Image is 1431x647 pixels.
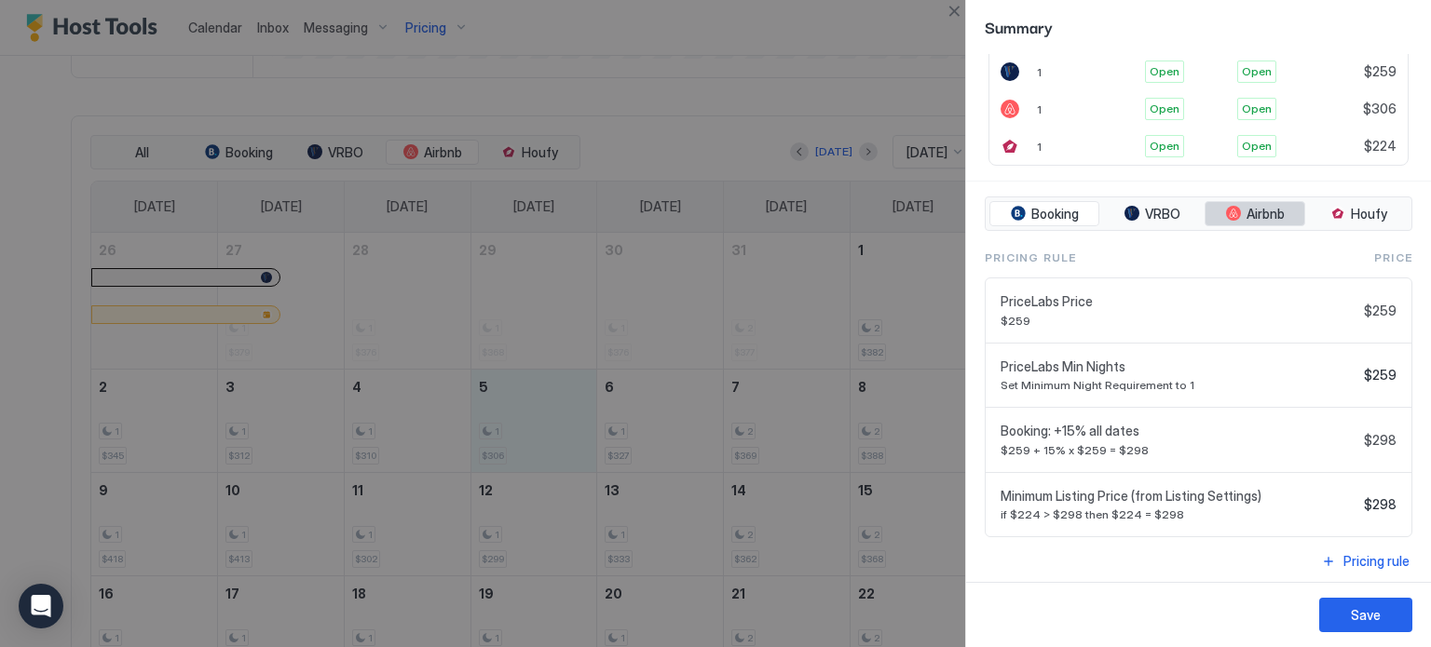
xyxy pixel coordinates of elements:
span: Booking: +15% all dates [1001,423,1356,439]
span: $259 [1364,63,1397,80]
span: $298 [1364,496,1397,513]
span: Minimum Listing Price (from Listing Settings) [1001,488,1356,505]
span: $306 [1363,101,1397,117]
span: Open [1242,101,1272,117]
button: Booking [989,201,1099,227]
span: Price [1374,249,1412,266]
span: 1 [1037,140,1042,154]
span: PriceLabs Price [1001,293,1356,310]
div: Open Intercom Messenger [19,584,63,628]
span: Summary [985,15,1412,38]
span: Airbnb [1247,206,1285,222]
span: Houfy [1351,206,1387,222]
div: tab-group [985,196,1412,232]
div: Save [1351,605,1381,625]
span: Open [1242,138,1272,155]
span: Booking [1031,206,1079,222]
button: Houfy [1309,201,1408,227]
div: Pricing rule [1343,551,1410,571]
span: Set Minimum Night Requirement to 1 [1001,378,1356,392]
span: PriceLabs Min Nights [1001,358,1356,375]
span: if $224 > $298 then $224 = $298 [1001,507,1356,521]
span: $259 [1001,314,1356,328]
span: Pricing Rule [985,249,1076,266]
span: Open [1150,101,1179,117]
button: VRBO [1103,201,1201,227]
button: Pricing rule [1318,548,1412,573]
span: $259 [1364,303,1397,319]
span: VRBO [1145,206,1180,222]
span: 1 [1037,65,1042,79]
span: Open [1150,138,1179,155]
button: Save [1319,598,1412,632]
span: $298 [1364,432,1397,449]
span: Open [1150,63,1179,80]
span: 1 [1037,102,1042,116]
span: $259 + 15% x $259 = $298 [1001,443,1356,457]
span: $224 [1364,138,1397,155]
span: Open [1242,63,1272,80]
button: Airbnb [1205,201,1305,227]
span: $259 [1364,367,1397,384]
